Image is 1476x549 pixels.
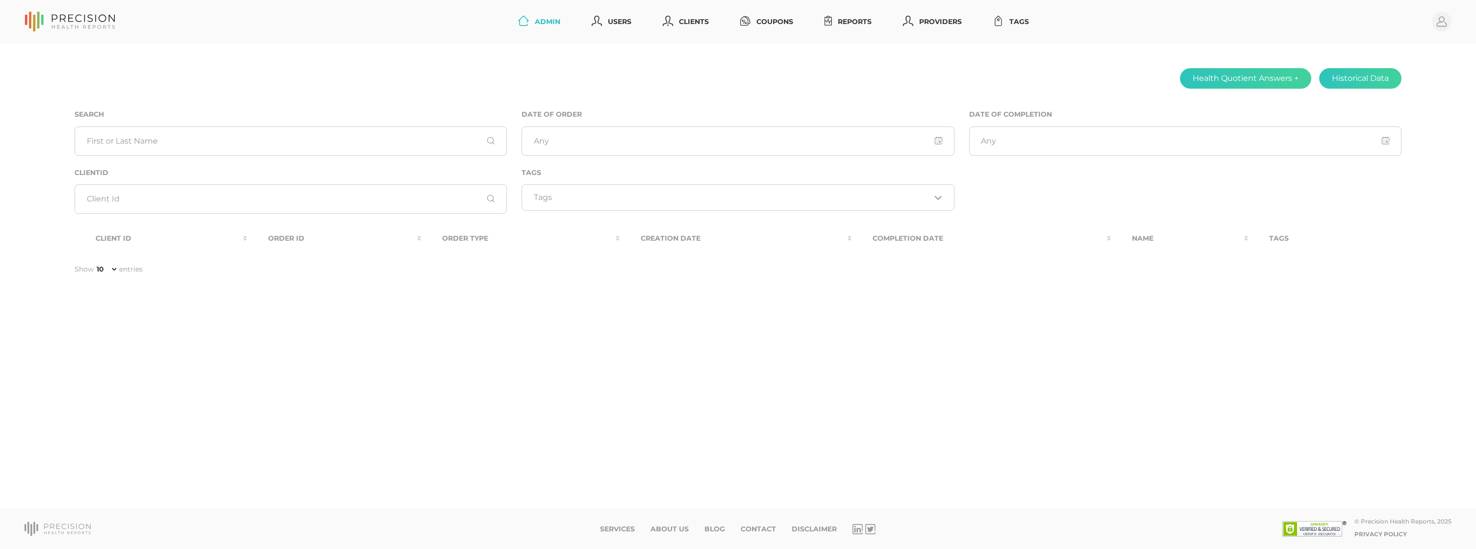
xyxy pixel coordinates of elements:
[247,227,421,250] th: Order ID
[1248,227,1401,250] th: Tags
[899,13,966,31] a: Providers
[704,525,725,533] a: Blog
[851,227,1110,250] th: Completion Date
[75,126,507,156] input: First or Last Name
[969,110,1052,119] label: Date of Completion
[588,13,635,31] a: Users
[522,169,541,177] label: Tags
[534,193,930,202] input: Search for option
[95,264,118,274] select: Showentries
[1354,518,1451,525] div: © Precision Health Reports, 2025
[522,110,582,119] label: Date of Order
[741,525,776,533] a: Contact
[1180,68,1311,89] button: Health Quotient Answers +
[650,525,689,533] a: About Us
[620,227,852,250] th: Creation Date
[75,110,104,119] label: Search
[514,13,564,31] a: Admin
[736,13,797,31] a: Coupons
[75,184,507,214] input: Client Id
[989,13,1033,31] a: Tags
[522,184,954,211] div: Search for option
[659,13,713,31] a: Clients
[600,525,635,533] a: Services
[75,169,108,177] label: ClientId
[75,264,143,274] label: Show entries
[421,227,619,250] th: Order Type
[1111,227,1248,250] th: Name
[1282,521,1347,537] img: SSL site seal - click to verify
[75,227,247,250] th: Client ID
[522,126,954,156] input: Any
[969,126,1401,156] input: Any
[1354,530,1407,538] a: Privacy Policy
[1319,68,1401,89] button: Historical Data
[792,525,837,533] a: Disclaimer
[821,13,876,31] a: Reports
